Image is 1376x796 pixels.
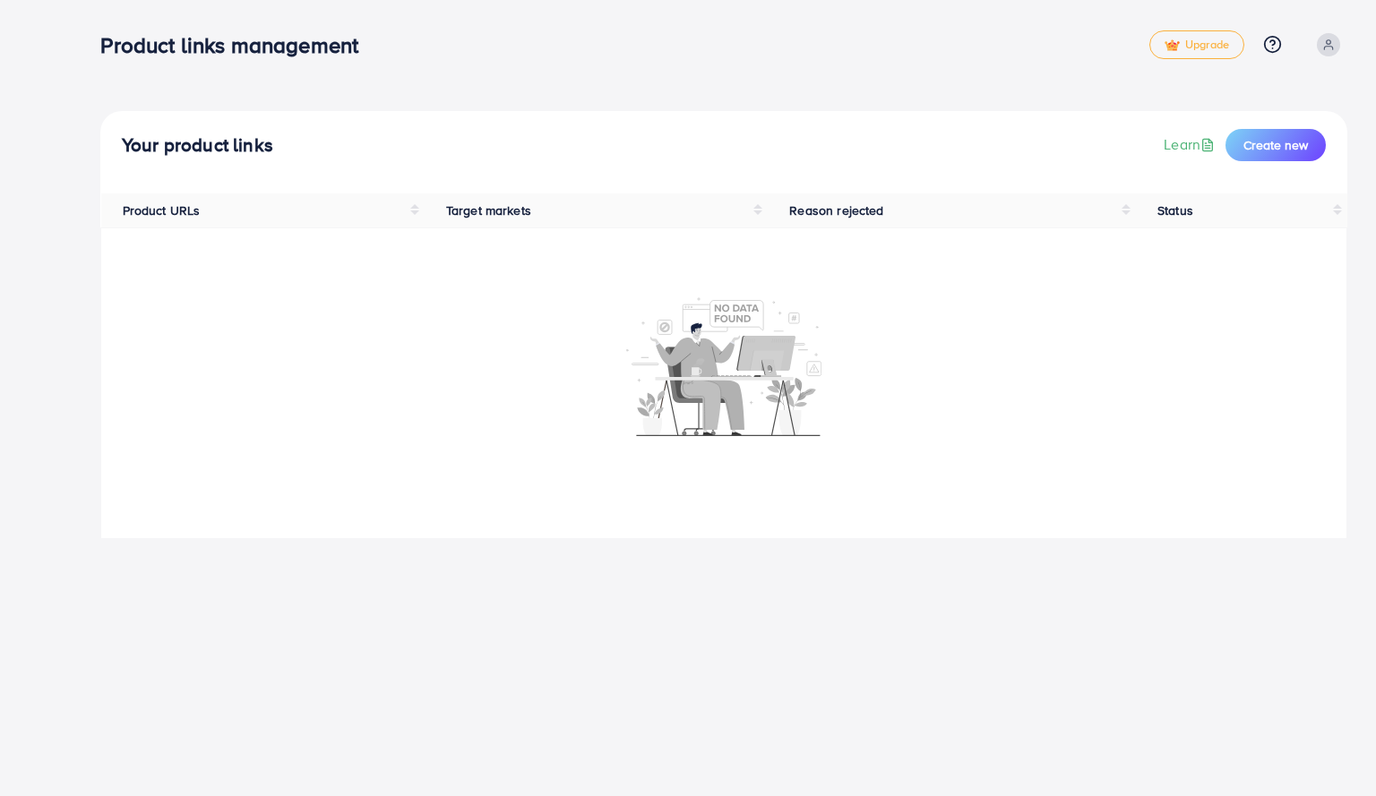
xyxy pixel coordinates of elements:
span: Product URLs [123,201,201,219]
img: No account [626,295,821,436]
span: Upgrade [1165,39,1229,52]
span: Reason rejected [789,201,883,219]
a: tickUpgrade [1149,30,1244,59]
span: Create new [1243,136,1308,154]
h3: Product links management [100,32,373,58]
h4: Your product links [122,134,273,157]
button: Create new [1225,129,1326,161]
a: Learn [1164,134,1218,155]
span: Status [1157,201,1193,219]
img: tick [1165,39,1180,52]
span: Target markets [446,201,531,219]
